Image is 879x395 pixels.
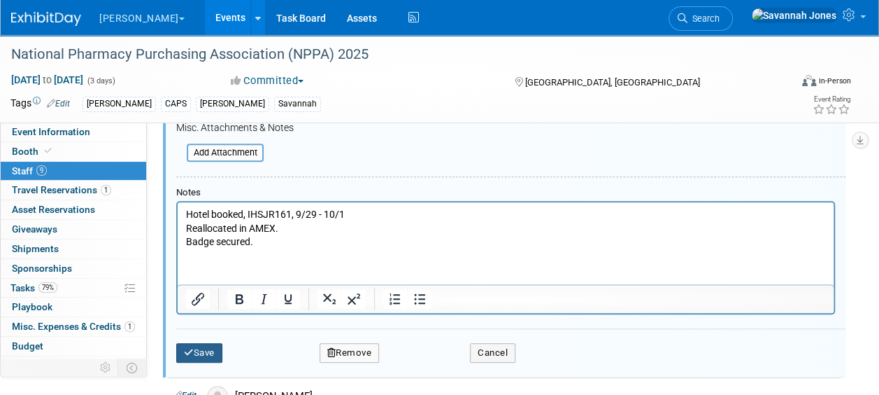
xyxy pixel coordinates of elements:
[818,76,851,86] div: In-Person
[1,142,146,161] a: Booth
[383,289,407,309] button: Numbered list
[176,343,222,363] button: Save
[1,220,146,239] a: Giveaways
[1,162,146,181] a: Staff9
[1,298,146,317] a: Playbook
[176,122,845,134] div: Misc. Attachments & Notes
[1,259,146,278] a: Sponsorships
[1,200,146,219] a: Asset Reservations
[1,317,146,336] a: Misc. Expenses & Credits1
[12,204,95,215] span: Asset Reservations
[12,146,55,157] span: Booth
[12,165,47,176] span: Staff
[276,289,300,309] button: Underline
[94,359,118,377] td: Personalize Event Tab Strip
[470,343,515,363] button: Cancel
[12,321,135,332] span: Misc. Expenses & Credits
[1,279,146,298] a: Tasks79%
[47,99,70,109] a: Edit
[729,73,851,94] div: Event Format
[1,181,146,200] a: Travel Reservations1
[525,77,700,88] span: [GEOGRAPHIC_DATA], [GEOGRAPHIC_DATA]
[342,289,366,309] button: Superscript
[751,8,837,23] img: Savannah Jones
[124,321,135,332] span: 1
[669,6,733,31] a: Search
[12,340,43,352] span: Budget
[176,187,835,199] div: Notes
[227,289,251,309] button: Bold
[317,289,341,309] button: Subscript
[161,97,191,111] div: CAPS
[813,96,850,103] div: Event Rating
[41,74,54,85] span: to
[252,289,276,309] button: Italic
[6,42,779,67] div: National Pharmacy Purchasing Association (NPPA) 2025
[10,96,70,112] td: Tags
[83,97,156,111] div: [PERSON_NAME]
[10,74,84,86] span: [DATE] [DATE]
[11,12,81,26] img: ExhibitDay
[1,337,146,356] a: Budget
[186,289,210,309] button: Insert/edit link
[38,282,57,293] span: 79%
[12,263,72,274] span: Sponsorships
[86,76,115,85] span: (3 days)
[45,147,52,155] i: Booth reservation complete
[12,223,57,235] span: Giveaways
[12,184,111,195] span: Travel Reservations
[274,97,321,111] div: Savannah
[320,343,380,363] button: Remove
[408,289,431,309] button: Bullet list
[226,74,309,88] button: Committed
[101,185,111,195] span: 1
[178,202,834,284] iframe: Rich Text Area
[10,282,57,293] span: Tasks
[687,13,720,24] span: Search
[1,240,146,258] a: Shipments
[12,243,59,254] span: Shipments
[1,123,146,141] a: Event Information
[12,126,90,137] span: Event Information
[196,97,269,111] div: [PERSON_NAME]
[802,75,816,86] img: Format-Inperson.png
[118,359,147,377] td: Toggle Event Tabs
[12,301,52,312] span: Playbook
[36,165,47,176] span: 9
